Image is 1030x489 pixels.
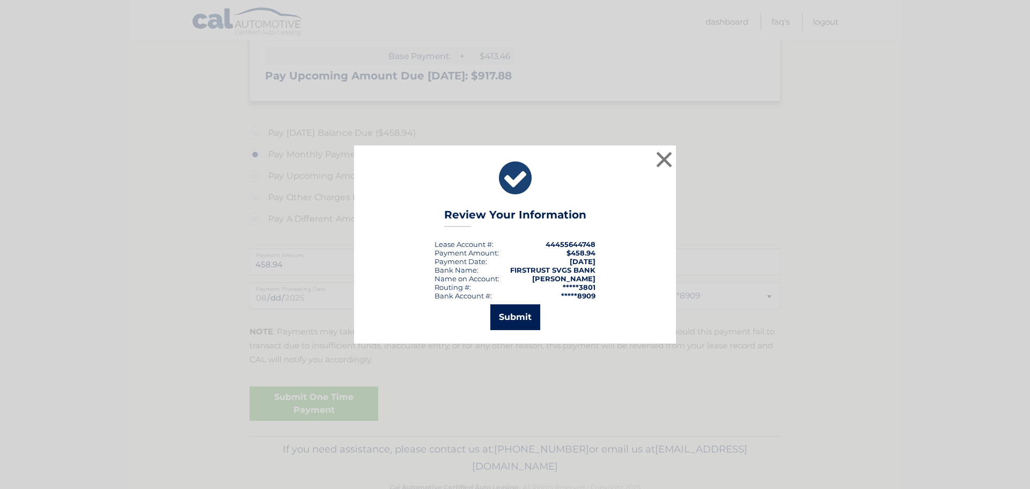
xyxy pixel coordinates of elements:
[435,249,499,257] div: Payment Amount:
[546,240,595,249] strong: 44455644748
[653,149,675,170] button: ×
[566,249,595,257] span: $458.94
[490,304,540,330] button: Submit
[435,291,492,300] div: Bank Account #:
[435,274,499,283] div: Name on Account:
[435,283,471,291] div: Routing #:
[435,257,487,266] div: :
[570,257,595,266] span: [DATE]
[444,208,586,227] h3: Review Your Information
[435,240,494,249] div: Lease Account #:
[435,257,485,266] span: Payment Date
[435,266,479,274] div: Bank Name:
[532,274,595,283] strong: [PERSON_NAME]
[510,266,595,274] strong: FIRSTRUST SVGS BANK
